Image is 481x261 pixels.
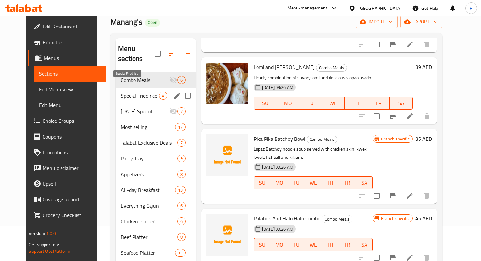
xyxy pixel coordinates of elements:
a: Support.OpsPlatform [29,247,70,255]
span: WE [308,240,319,250]
span: MO [274,178,285,188]
div: items [175,123,186,131]
span: MO [274,240,285,250]
span: [DATE] Special [121,107,169,115]
span: SA [359,240,370,250]
button: SA [356,238,373,251]
div: items [177,202,186,210]
a: Full Menu View [34,82,106,97]
span: Most selling [121,123,175,131]
span: SU [257,178,268,188]
span: Sort sections [165,46,180,62]
div: Combo Meals6 [116,72,196,88]
span: 1.0.0 [46,229,56,238]
h6: 39 AED [415,63,432,72]
button: TU [299,97,322,110]
span: Everything Cajun [121,202,177,210]
span: TH [325,240,336,250]
div: items [177,76,186,84]
button: MO [276,97,299,110]
span: MO [279,99,296,108]
div: [GEOGRAPHIC_DATA] [358,5,401,12]
div: Talabat Exclusive Deals7 [116,135,196,151]
span: TU [291,240,302,250]
span: Select all sections [151,47,165,61]
span: Appetizers [121,170,177,178]
button: SA [390,97,412,110]
a: Coverage Report [28,192,106,207]
span: SA [359,178,370,188]
span: Coupons [43,133,100,140]
div: Seafood Platter11 [116,245,196,261]
img: Lomi and Siopao Asado Combo [206,63,248,104]
div: Combo Meals [307,136,337,143]
span: WE [308,178,319,188]
span: [DATE] 09:26 AM [259,84,296,91]
div: items [177,233,186,241]
span: 11 [175,250,185,256]
button: MO [271,176,288,189]
span: SU [257,99,274,108]
button: delete [419,37,435,52]
button: MO [271,238,288,251]
a: Edit menu item [406,41,414,48]
span: Coverage Report [43,196,100,203]
span: FR [370,99,387,108]
span: Seafood Platter [121,249,175,257]
span: Pika Pika Batchoy Bowl [254,134,305,144]
div: items [175,249,186,257]
span: 6 [178,203,185,209]
span: Upsell [43,180,100,188]
span: Branches [43,38,100,46]
span: import [361,18,392,26]
div: items [175,186,186,194]
span: Select to update [370,189,383,203]
a: Edit Restaurant [28,19,106,34]
div: Combo Meals [322,215,352,223]
span: Menu disclaimer [43,164,100,172]
span: H [470,5,472,12]
span: [DATE] 09:26 AM [259,164,296,170]
span: Manang's [110,14,142,29]
span: Edit Menu [39,101,100,109]
button: delete [419,188,435,204]
a: Coupons [28,129,106,144]
button: TH [322,238,339,251]
button: WE [305,238,322,251]
span: Party Tray [121,155,177,162]
span: export [405,18,437,26]
span: TU [291,178,302,188]
img: Pika Pika Batchoy Bowl [206,134,248,176]
span: All-day Breakfast [121,186,175,194]
button: SA [356,176,373,189]
button: SU [254,176,271,189]
span: FR [342,178,353,188]
span: 9 [178,156,185,162]
span: Select to update [370,38,383,51]
button: Branch-specific-item [385,108,401,124]
a: Sections [34,66,106,82]
span: Branch specific [378,215,412,222]
a: Menu disclaimer [28,160,106,176]
p: Hearty combination of savory lomi and delicious siopao asado. [254,74,413,82]
span: Chicken Platter [121,217,177,225]
span: Version: [29,229,45,238]
div: Menu-management [287,4,328,12]
span: Get support on: [29,240,59,249]
span: 8 [178,234,185,240]
span: Select to update [370,109,383,123]
span: Combo Meals [121,76,169,84]
span: Lomi and [PERSON_NAME] [254,62,315,72]
a: Branches [28,34,106,50]
img: Palabok And Halo Halo Combo [206,214,248,256]
button: TU [288,238,305,251]
div: Beef Platter [121,233,177,241]
div: Beef Platter8 [116,229,196,245]
span: Menus [44,54,100,62]
span: 6 [178,218,185,225]
span: FR [342,240,353,250]
a: Promotions [28,144,106,160]
span: 13 [175,187,185,193]
span: Combo Meals [316,64,347,72]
